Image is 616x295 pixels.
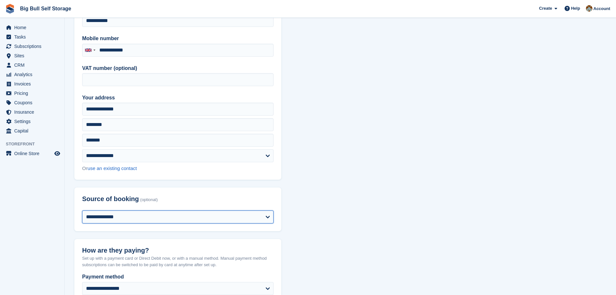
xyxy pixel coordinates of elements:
a: menu [3,23,61,32]
a: menu [3,70,61,79]
a: Big Bull Self Storage [17,3,74,14]
a: menu [3,79,61,88]
a: menu [3,126,61,135]
span: Online Store [14,149,53,158]
a: menu [3,149,61,158]
div: Or [82,165,274,172]
span: CRM [14,61,53,70]
div: United Kingdom: +44 [82,44,97,56]
a: menu [3,42,61,51]
a: menu [3,61,61,70]
span: Source of booking [82,195,139,203]
label: Your address [82,94,274,102]
span: Invoices [14,79,53,88]
span: Account [593,6,610,12]
span: Tasks [14,32,53,41]
a: menu [3,117,61,126]
span: Subscriptions [14,42,53,51]
a: menu [3,108,61,117]
span: Help [571,5,580,12]
a: menu [3,89,61,98]
label: Payment method [82,273,274,281]
span: Pricing [14,89,53,98]
img: stora-icon-8386f47178a22dfd0bd8f6a31ec36ba5ce8667c1dd55bd0f319d3a0aa187defe.svg [5,4,15,14]
span: Sites [14,51,53,60]
span: Capital [14,126,53,135]
h2: How are they paying? [82,247,274,254]
span: Storefront [6,141,64,147]
a: menu [3,98,61,107]
a: menu [3,51,61,60]
span: Create [539,5,552,12]
label: Mobile number [82,35,274,42]
label: VAT number (optional) [82,64,274,72]
span: Settings [14,117,53,126]
a: use an existing contact [88,165,137,171]
span: Home [14,23,53,32]
span: Coupons [14,98,53,107]
a: menu [3,32,61,41]
a: Preview store [53,150,61,157]
img: Mike Llewellen Palmer [586,5,592,12]
p: Set up with a payment card or Direct Debit now, or with a manual method. Manual payment method su... [82,255,274,268]
span: Analytics [14,70,53,79]
span: Insurance [14,108,53,117]
span: (optional) [140,198,158,202]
